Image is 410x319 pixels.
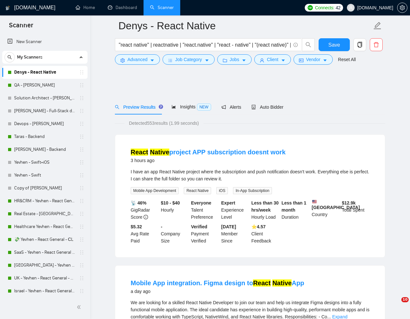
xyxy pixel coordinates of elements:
div: Hourly [160,199,190,221]
span: React Native [184,187,211,194]
iframe: Intercom live chat [388,297,404,313]
span: bars [168,58,172,63]
b: ⭐️ 4.57 [251,224,266,229]
span: notification [221,105,226,109]
span: caret-down [323,58,327,63]
a: Israel - Yevhen - React General - СL [14,285,75,297]
span: Jobs [230,56,239,63]
span: holder [79,160,84,165]
a: HR&CRM - Yevhen - React General - СL [14,195,75,207]
div: Member Since [220,223,250,244]
span: Detected 553 results (1.99 seconds) [125,120,203,127]
div: 3 hours ago [131,157,285,164]
b: [GEOGRAPHIC_DATA] [312,199,360,210]
a: 💸 Yevhen - React General - СL [14,233,75,246]
span: Alerts [221,105,241,110]
span: Vendor [306,56,320,63]
button: search [302,38,315,51]
img: 🇺🇸 [312,199,317,204]
div: Client Feedback [250,223,280,244]
span: copy [354,42,366,48]
button: folderJobscaret-down [217,54,252,65]
a: [GEOGRAPHIC_DATA] - Yevhen - React General - СL [14,259,75,272]
span: In-App Subscription [233,187,272,194]
span: Connects: [315,4,334,11]
a: QA - [PERSON_NAME] [14,79,75,92]
b: $10 - $40 [161,200,180,205]
a: Healthcare Yevhen - React General - СL [14,220,75,233]
div: Experience Level [220,199,250,221]
span: area-chart [172,105,176,109]
a: setting [397,5,407,10]
div: I have an app React Native project where the subscription and push notification doesn't work. Eve... [131,168,369,182]
span: Insights [172,104,211,109]
span: holder [79,198,84,204]
span: info-circle [144,215,148,219]
div: GigRadar Score [129,199,160,221]
span: caret-down [242,58,246,63]
span: holder [79,276,84,281]
span: holder [79,224,84,229]
span: holder [79,83,84,88]
span: caret-down [281,58,285,63]
span: search [5,55,14,59]
a: Taras - Backend [14,130,75,143]
button: copy [353,38,366,51]
b: Expert [221,200,235,205]
div: a day ago [131,287,304,295]
span: holder [79,134,84,139]
div: Hourly Load [250,199,280,221]
button: Save [319,38,350,51]
span: holder [79,173,84,178]
a: Copy of [PERSON_NAME] [14,182,75,195]
a: Reset All [338,56,356,63]
a: dashboardDashboard [108,5,137,10]
span: robot [251,105,256,109]
a: Devops - [PERSON_NAME] [14,117,75,130]
a: SaaS - Yevhen - React General - СL [14,246,75,259]
span: My Scanners [17,51,42,64]
div: Country [311,199,341,221]
span: Save [328,41,340,49]
mark: React [131,149,148,156]
button: barsJob Categorycaret-down [163,54,214,65]
div: Duration [280,199,311,221]
a: UK - Yevhen - React General - СL [14,272,75,285]
mark: Native [150,149,169,156]
div: Payment Verified [190,223,220,244]
b: Everyone [191,200,211,205]
a: Yevhen - Swift+iOS [14,156,75,169]
span: caret-down [205,58,209,63]
span: user [260,58,264,63]
button: idcardVendorcaret-down [294,54,333,65]
span: search [302,42,314,48]
span: setting [120,58,125,63]
span: idcard [299,58,303,63]
div: Company Size [160,223,190,244]
b: Less than 1 month [282,200,306,213]
span: 10 [401,297,409,302]
span: holder [79,263,84,268]
span: edit [373,22,382,30]
button: search [5,52,15,62]
a: homeHome [76,5,95,10]
div: Total Spent [340,199,371,221]
span: search [115,105,119,109]
span: Scanner [4,21,38,34]
span: holder [79,250,84,255]
input: Scanner name... [118,18,372,34]
div: Tooltip anchor [158,104,164,110]
span: user [349,5,353,10]
span: holder [79,96,84,101]
button: userClientcaret-down [254,54,291,65]
a: [PERSON_NAME] - Full-Stack dev [14,105,75,117]
b: 📡 46% [131,200,146,205]
button: delete [370,38,383,51]
img: logo [5,3,10,13]
b: Less than 30 hrs/week [251,200,279,213]
a: Mobile App integration. Figma design toReact NativeApp [131,279,304,287]
span: holder [79,186,84,191]
span: 42 [336,4,340,11]
a: [PERSON_NAME] - Backend [14,143,75,156]
a: Yevhen - Swift [14,169,75,182]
